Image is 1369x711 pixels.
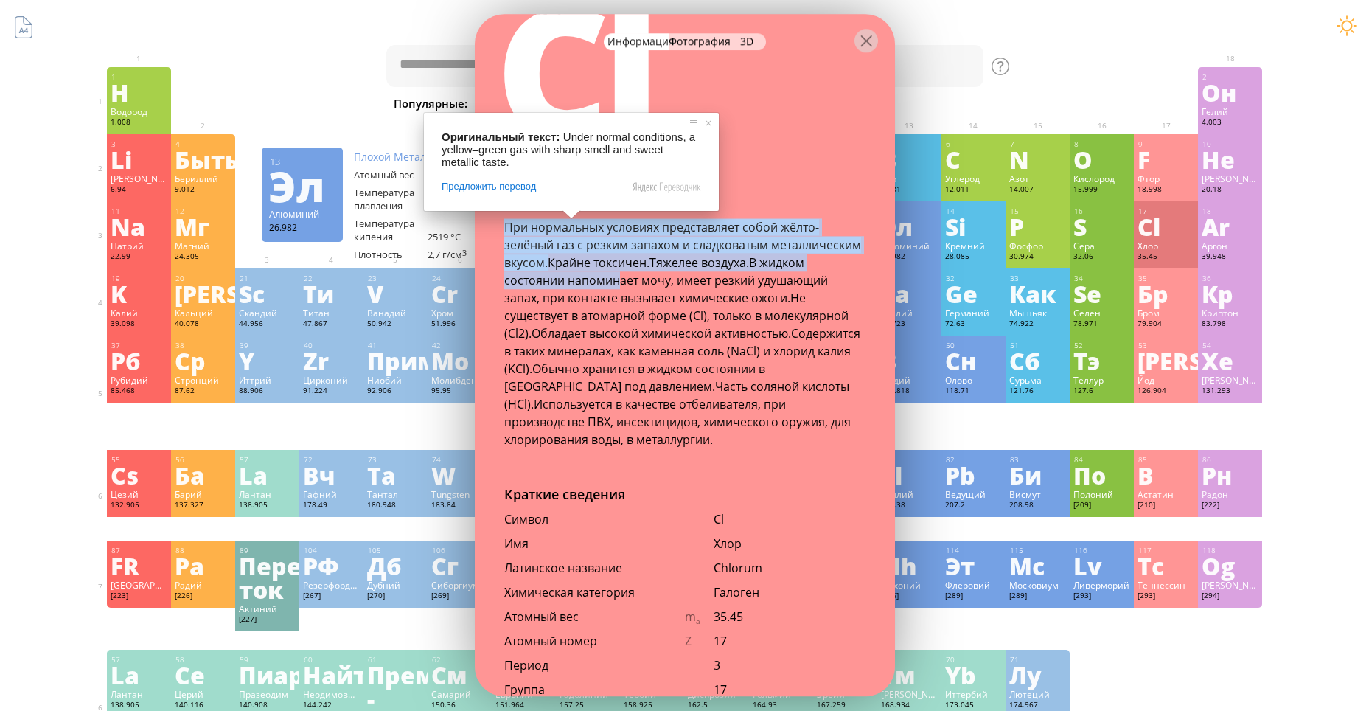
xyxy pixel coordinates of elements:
div: 6 [946,139,1002,149]
ya-tr-span: Селен [1073,307,1101,319]
ya-tr-span: K [111,277,127,311]
ya-tr-span: Эт [945,549,975,583]
ya-tr-span: Калий [111,307,138,319]
ya-tr-span: Актиний [239,603,277,614]
ya-tr-span: Tungsten [431,488,470,500]
ya-tr-span: Фосфор [1009,240,1043,252]
div: 40.078 [175,319,231,330]
ya-tr-span: Ти [303,277,334,311]
ya-tr-span: 2 [963,103,967,113]
ya-tr-span: Бр [1138,277,1168,311]
ya-tr-span: FR [111,549,139,583]
ya-tr-span: Московиум [1009,579,1059,591]
ya-tr-span: В [1138,458,1154,492]
div: 95.95 [431,386,488,398]
div: 138.905 [239,500,296,512]
div: 132.905 [111,500,167,512]
div: 56 [175,455,231,465]
ya-tr-span: Lv [1073,549,1102,583]
ya-tr-span: [PERSON_NAME] [819,96,905,111]
div: 74 [432,455,488,465]
ya-tr-span: Индий [881,374,910,386]
ya-tr-span: Церий [175,688,203,700]
ya-tr-span: Теннессин [1138,579,1185,591]
ya-tr-span: Эл [268,156,324,215]
ya-tr-span: Рб [111,344,141,378]
div: 81 [882,455,938,465]
ya-tr-span: Тм [881,658,915,692]
ya-tr-span: Тс [1138,549,1164,583]
ya-tr-span: Как [1009,277,1056,311]
div: 9.012 [175,184,231,196]
div: 28.085 [945,252,1002,263]
ya-tr-span: Xe [1202,344,1233,378]
div: 51 [1010,341,1066,350]
ya-tr-span: La [239,458,268,492]
div: 85.468 [111,386,167,398]
div: 6.94 [111,184,167,196]
div: 50 [946,341,1002,350]
ya-tr-span: Стронций [175,374,219,386]
ya-tr-span: Ge [945,277,978,311]
ya-tr-span: Переменный ток [239,549,405,606]
div: 204.38 [881,500,938,512]
div: 178.49 [303,500,360,512]
ya-tr-span: Иттрий [239,374,271,386]
ya-tr-span: Сг [431,549,459,583]
ya-tr-span: Алюминий [269,207,319,221]
div: 208.98 [1009,500,1066,512]
div: 47.867 [303,319,360,330]
ya-tr-span: Дубний [367,579,400,591]
div: 13 [270,155,335,168]
div: 1 [111,72,167,82]
ya-tr-span: Найти [303,658,384,692]
ya-tr-span: Sc [239,277,265,311]
div: 92.906 [367,386,424,398]
div: 36 [1202,274,1258,283]
ya-tr-span: Лантан [239,488,271,500]
div: 52 [1074,341,1130,350]
ya-tr-span: Cl [1138,209,1160,243]
div: 38 [175,341,231,350]
div: 127.6 [1073,386,1130,398]
div: [209] [1073,500,1130,512]
ya-tr-span: Скандий [239,307,277,319]
ya-tr-span: Хлор [714,535,742,552]
div: 20.18 [1202,184,1258,196]
ya-tr-span: Обычно хранится в жидком состоянии в [GEOGRAPHIC_DATA] под давлением. [504,361,765,395]
ya-tr-span: Ба [175,458,205,492]
ya-tr-span: Cs [111,458,139,492]
div: 32.06 [1073,252,1130,263]
ya-tr-span: Фтор [1138,173,1160,184]
div: 54 [1202,341,1258,350]
ya-tr-span: Сиборгиум [431,579,479,591]
ya-tr-span: Популярные: [394,96,467,111]
ya-tr-span: Нихоний [881,579,921,591]
ya-tr-span: Резерфордий [303,579,362,591]
ya-tr-span: Краткие сведения [504,485,625,503]
ya-tr-span: Полоний [1073,488,1113,500]
ya-tr-span: Алюминий [881,240,930,252]
ya-tr-span: Азот [1009,173,1029,184]
ya-tr-span: Дб [367,549,402,583]
div: 26.982 [269,221,335,233]
div: 73 [368,455,424,465]
ya-tr-span: Бром [1138,307,1160,319]
ya-tr-span: C [945,142,961,176]
ya-tr-span: Ванадий [367,307,406,319]
ya-tr-span: a [696,617,700,626]
ya-tr-span: Y [239,344,254,378]
ya-tr-span: Рубидий [111,374,148,386]
ya-tr-span: Chlorum [714,560,762,576]
ya-tr-span: Би [1009,458,1042,492]
div: 16 [1074,207,1130,216]
ya-tr-span: Zr [303,344,329,378]
div: 183.84 [431,500,488,512]
div: 87.62 [175,386,231,398]
ya-tr-span: [PERSON_NAME] [1202,579,1271,591]
ya-tr-span: [PERSON_NAME] [1202,374,1271,386]
div: 121.76 [1009,386,1066,398]
ya-tr-span: Криптон [1202,307,1239,319]
div: 40 [304,341,360,350]
div: 137.327 [175,500,231,512]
